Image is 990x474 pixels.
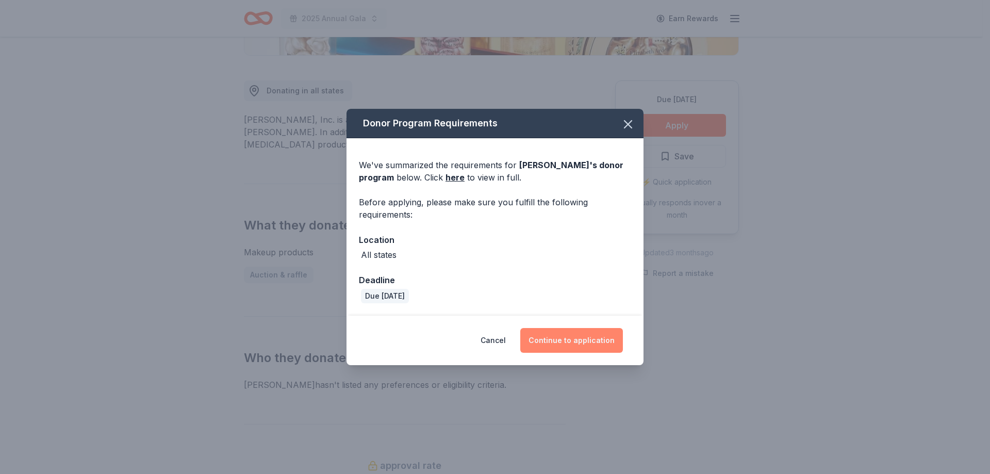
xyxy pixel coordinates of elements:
[359,159,631,184] div: We've summarized the requirements for below. Click to view in full.
[481,328,506,353] button: Cancel
[361,289,409,303] div: Due [DATE]
[445,171,465,184] a: here
[359,273,631,287] div: Deadline
[359,233,631,247] div: Location
[359,196,631,221] div: Before applying, please make sure you fulfill the following requirements:
[361,249,397,261] div: All states
[346,109,643,138] div: Donor Program Requirements
[520,328,623,353] button: Continue to application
